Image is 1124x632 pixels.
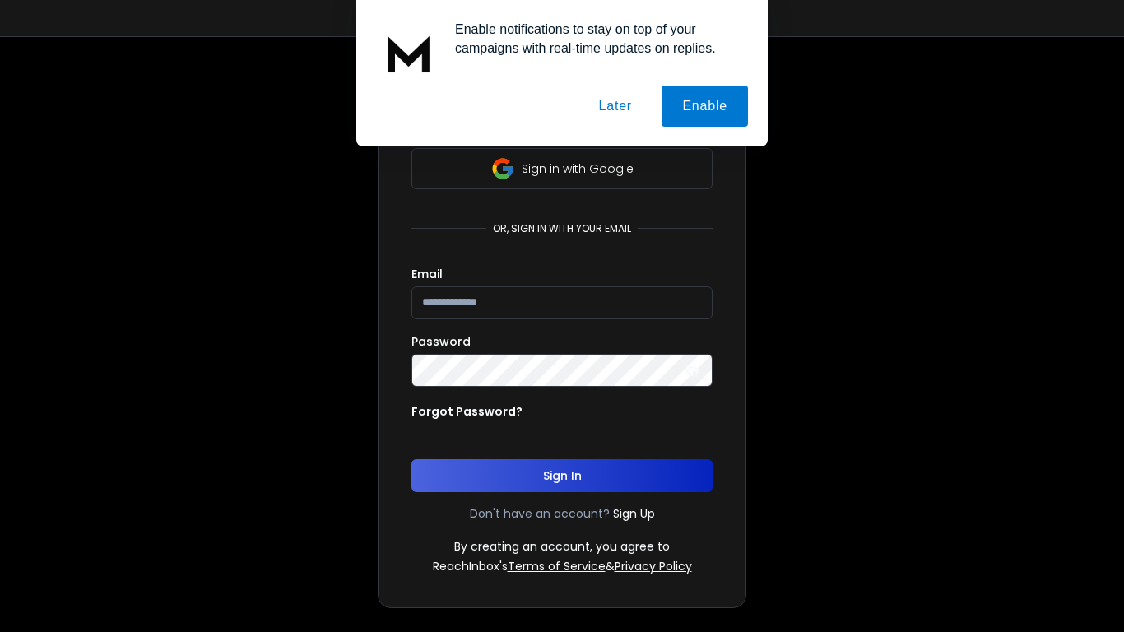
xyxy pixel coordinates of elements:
div: Enable notifications to stay on top of your campaigns with real-time updates on replies. [442,20,748,58]
label: Email [411,268,443,280]
button: Later [578,86,652,127]
button: Enable [662,86,748,127]
a: Sign Up [613,505,655,522]
img: notification icon [376,20,442,86]
p: Sign in with Google [522,160,634,177]
p: Forgot Password? [411,403,523,420]
button: Sign in with Google [411,148,713,189]
a: Terms of Service [508,558,606,574]
p: By creating an account, you agree to [454,538,670,555]
p: or, sign in with your email [486,222,638,235]
p: ReachInbox's & [433,558,692,574]
button: Sign In [411,459,713,492]
a: Privacy Policy [615,558,692,574]
label: Password [411,336,471,347]
p: Don't have an account? [470,505,610,522]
